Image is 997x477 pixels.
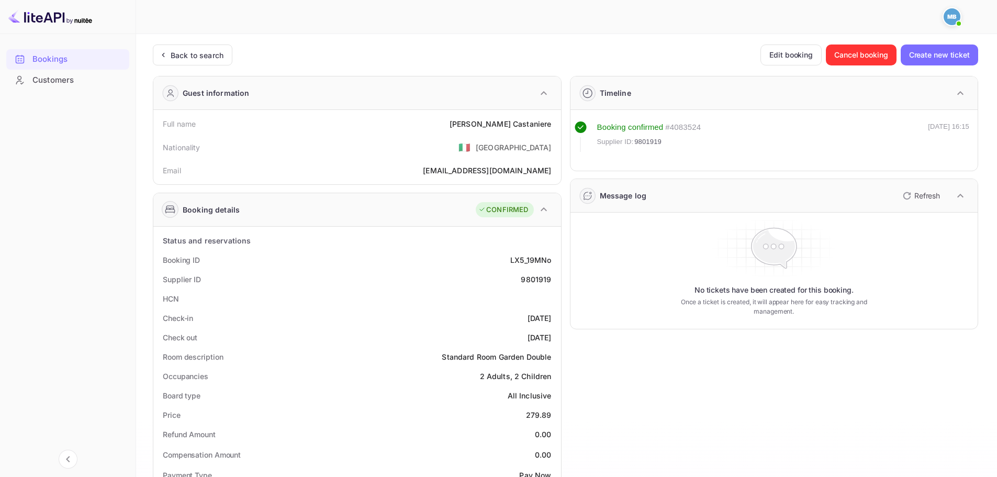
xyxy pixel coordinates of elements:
[163,371,208,382] div: Occupancies
[163,235,251,246] div: Status and reservations
[914,190,940,201] p: Refresh
[32,53,124,65] div: Bookings
[442,351,551,362] div: Standard Room Garden Double
[163,332,197,343] div: Check out
[8,8,92,25] img: LiteAPI logo
[183,204,240,215] div: Booking details
[163,313,193,324] div: Check-in
[928,121,969,152] div: [DATE] 16:15
[897,187,944,204] button: Refresh
[163,142,200,153] div: Nationality
[508,390,552,401] div: All Inclusive
[901,45,978,65] button: Create new ticket
[6,70,129,91] div: Customers
[600,190,647,201] div: Message log
[664,297,883,316] p: Once a ticket is created, it will appear here for easy tracking and management.
[59,450,77,469] button: Collapse navigation
[476,142,552,153] div: [GEOGRAPHIC_DATA]
[535,449,552,460] div: 0.00
[163,254,200,265] div: Booking ID
[528,332,552,343] div: [DATE]
[6,49,129,69] a: Bookings
[163,449,241,460] div: Compensation Amount
[597,137,634,147] span: Supplier ID:
[510,254,551,265] div: LX5_19MNo
[32,74,124,86] div: Customers
[171,50,223,61] div: Back to search
[6,70,129,90] a: Customers
[521,274,551,285] div: 9801919
[478,205,528,215] div: CONFIRMED
[480,371,552,382] div: 2 Adults, 2 Children
[944,8,960,25] img: Mohcine Belkhir
[600,87,631,98] div: Timeline
[665,121,701,134] div: # 4083524
[163,165,181,176] div: Email
[760,45,822,65] button: Edit booking
[458,138,471,157] span: United States
[826,45,897,65] button: Cancel booking
[694,285,854,295] p: No tickets have been created for this booking.
[450,118,552,129] div: [PERSON_NAME] Castaniere
[163,293,179,304] div: HCN
[634,137,662,147] span: 9801919
[423,165,551,176] div: [EMAIL_ADDRESS][DOMAIN_NAME]
[597,121,664,134] div: Booking confirmed
[163,351,223,362] div: Room description
[163,118,196,129] div: Full name
[163,429,216,440] div: Refund Amount
[163,390,200,401] div: Board type
[528,313,552,324] div: [DATE]
[163,274,201,285] div: Supplier ID
[526,409,552,420] div: 279.89
[163,409,181,420] div: Price
[183,87,250,98] div: Guest information
[6,49,129,70] div: Bookings
[535,429,552,440] div: 0.00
